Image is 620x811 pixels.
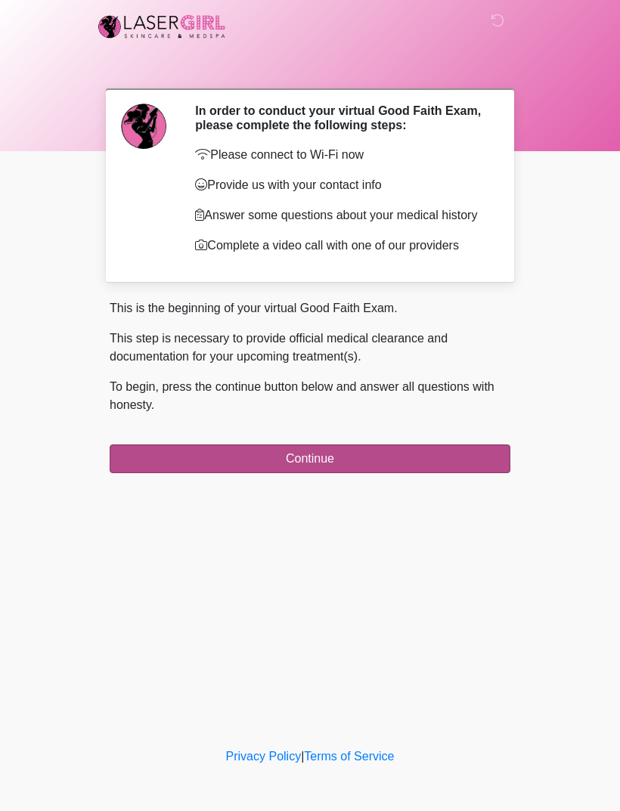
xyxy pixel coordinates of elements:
[95,11,229,42] img: Laser Girl Med Spa LLC Logo
[121,104,166,149] img: Agent Avatar
[195,104,488,132] h2: In order to conduct your virtual Good Faith Exam, please complete the following steps:
[195,237,488,255] p: Complete a video call with one of our providers
[304,750,394,763] a: Terms of Service
[195,206,488,224] p: Answer some questions about your medical history
[110,299,510,317] p: This is the beginning of your virtual Good Faith Exam.
[110,378,510,414] p: To begin, press the continue button below and answer all questions with honesty.
[110,330,510,366] p: This step is necessary to provide official medical clearance and documentation for your upcoming ...
[195,146,488,164] p: Please connect to Wi-Fi now
[195,176,488,194] p: Provide us with your contact info
[98,54,522,82] h1: ‎ ‎
[226,750,302,763] a: Privacy Policy
[301,750,304,763] a: |
[110,444,510,473] button: Continue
